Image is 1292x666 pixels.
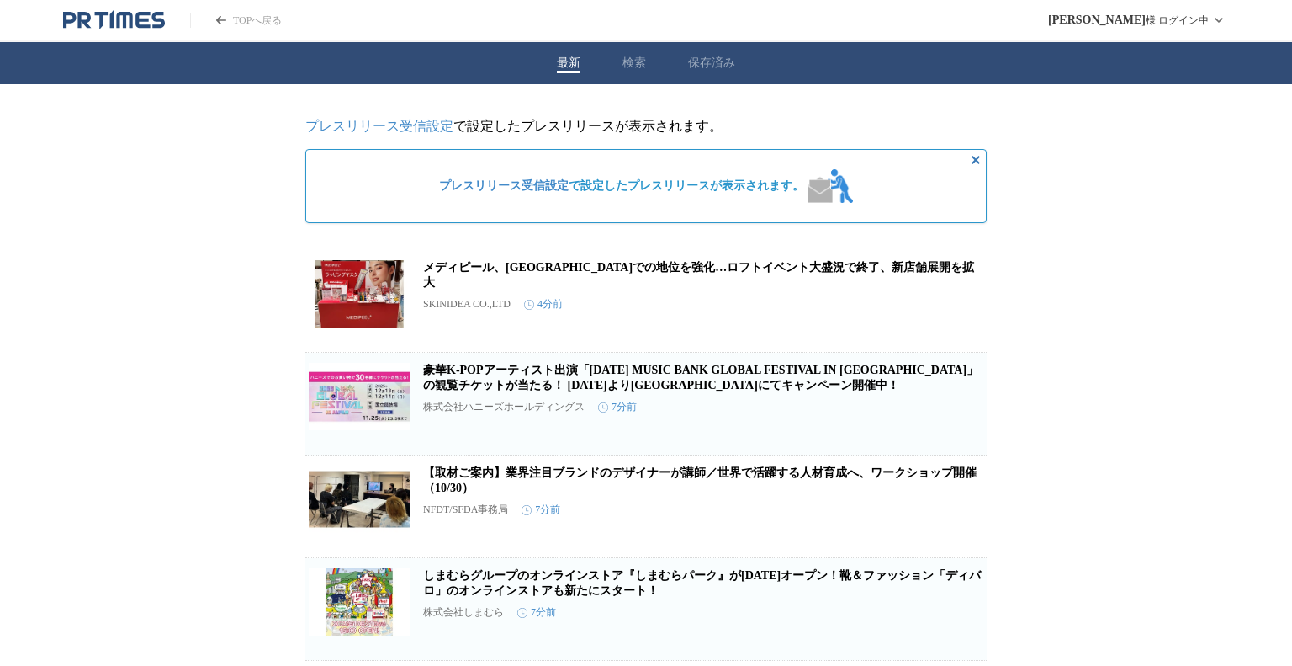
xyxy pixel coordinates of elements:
[309,568,410,636] img: しまむらグループのオンラインストア『しまむらパーク』が10/21（火）オープン！靴＆ファッション「ディバロ」のオンラインストアも新たにスタート！
[423,400,585,414] p: 株式会社ハニーズホールディングス
[423,466,977,494] a: 【取材ご案内】業界注目ブランドのデザイナーが講師／世界で活躍する人材育成へ、ワークショップ開催（10/30）
[622,56,646,71] button: 検索
[423,569,981,597] a: しまむらグループのオンラインストア『しまむらパーク』が[DATE]オープン！靴＆ファッション「ディバロ」のオンラインストアも新たにスタート！
[63,10,165,30] a: PR TIMESのトップページはこちら
[1048,13,1146,27] span: [PERSON_NAME]
[517,605,556,620] time: 7分前
[423,298,511,311] p: SKINIDEA CO.,LTD
[309,363,410,430] img: 豪華K-POPアーティスト出演「2025 MUSIC BANK GLOBAL FESTIVAL IN JAPAN」の観覧チケットが当たる！ 10月11日（土）よりハニーズにてキャンペーン開催中！
[439,178,804,194] span: で設定したプレスリリースが表示されます。
[309,466,410,533] img: 【取材ご案内】業界注目ブランドのデザイナーが講師／世界で活躍する人材育成へ、ワークショップ開催（10/30）
[966,150,986,170] button: 非表示にする
[522,503,560,517] time: 7分前
[423,261,974,289] a: メディピール、[GEOGRAPHIC_DATA]での地位を強化…ロフトイベント大盛況で終了、新店舗展開を拡大
[524,297,563,312] time: 4分前
[688,56,735,71] button: 保存済み
[598,400,637,414] time: 7分前
[305,119,453,133] a: プレスリリース受信設定
[423,503,508,517] p: NFDT/SFDA事務局
[439,179,569,192] a: プレスリリース受信設定
[423,605,504,620] p: 株式会社しまむら
[423,364,978,392] a: 豪華K-POPアーティスト出演「[DATE] MUSIC BANK GLOBAL FESTIVAL IN [GEOGRAPHIC_DATA]」の観覧チケットが当たる！ [DATE]より[GEOG...
[309,260,410,328] img: メディピール、日本市場での地位を強化…ロフトイベント大盛況で終了、新店舗展開を拡大
[305,118,987,136] p: で設定したプレスリリースが表示されます。
[190,13,282,28] a: PR TIMESのトップページはこちら
[557,56,580,71] button: 最新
